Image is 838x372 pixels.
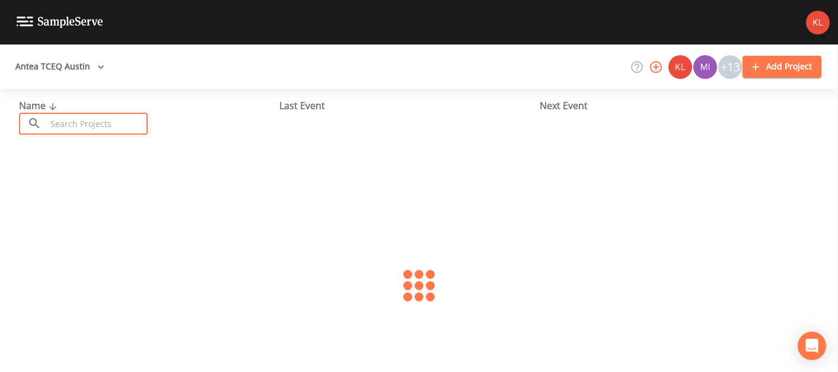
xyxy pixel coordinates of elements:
span: Name [19,99,60,112]
div: +13 [718,55,742,79]
img: logo [17,17,103,28]
div: Next Event [540,98,800,113]
img: a1ea4ff7c53760f38bef77ef7c6649bf [693,55,717,79]
div: Open Intercom Messenger [798,332,826,360]
button: Add Project [743,56,821,78]
div: Kler Teran [668,55,693,79]
button: Antea TCEQ Austin [11,56,109,78]
img: 9c4450d90d3b8045b2e5fa62e4f92659 [668,55,692,79]
img: 9c4450d90d3b8045b2e5fa62e4f92659 [806,11,830,34]
div: Last Event [279,98,540,113]
div: Miriaha Caddie [693,55,718,79]
input: Search Projects [46,113,148,135]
